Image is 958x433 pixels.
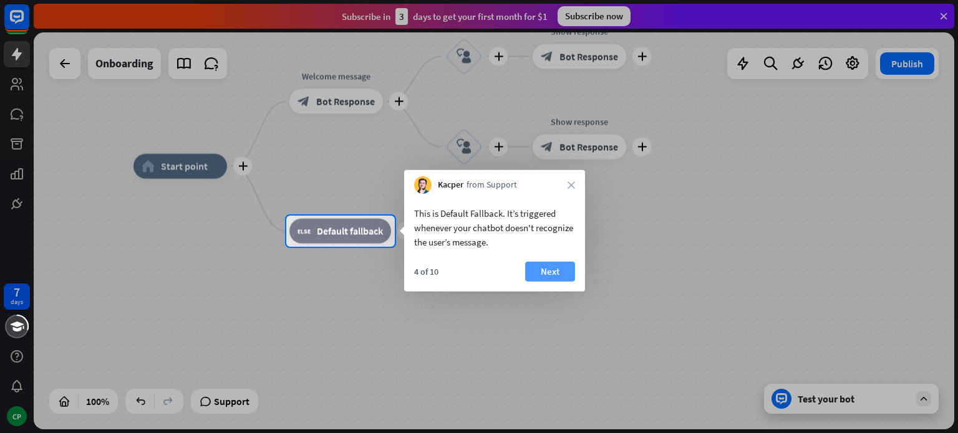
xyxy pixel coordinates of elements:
div: 4 of 10 [414,266,438,277]
button: Open LiveChat chat widget [10,5,47,42]
span: from Support [467,179,517,191]
i: close [568,181,575,189]
span: Default fallback [317,225,383,237]
span: Kacper [438,179,463,191]
div: This is Default Fallback. It’s triggered whenever your chatbot doesn't recognize the user’s message. [414,206,575,249]
button: Next [525,262,575,282]
i: block_fallback [298,225,311,237]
